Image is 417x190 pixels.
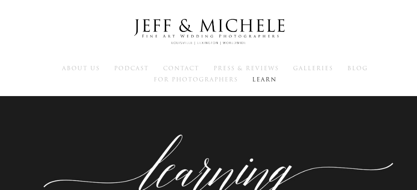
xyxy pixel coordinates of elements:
[252,75,277,83] a: Learn
[293,64,333,72] a: Galleries
[62,64,100,72] a: About Us
[123,11,295,53] img: Louisville Wedding Photographers - Jeff & Michele Wedding Photographers
[163,64,199,72] a: Contact
[347,64,368,72] a: Blog
[114,64,149,72] a: Podcast
[154,75,238,83] a: For Photographers
[213,64,279,72] a: Press & Reviews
